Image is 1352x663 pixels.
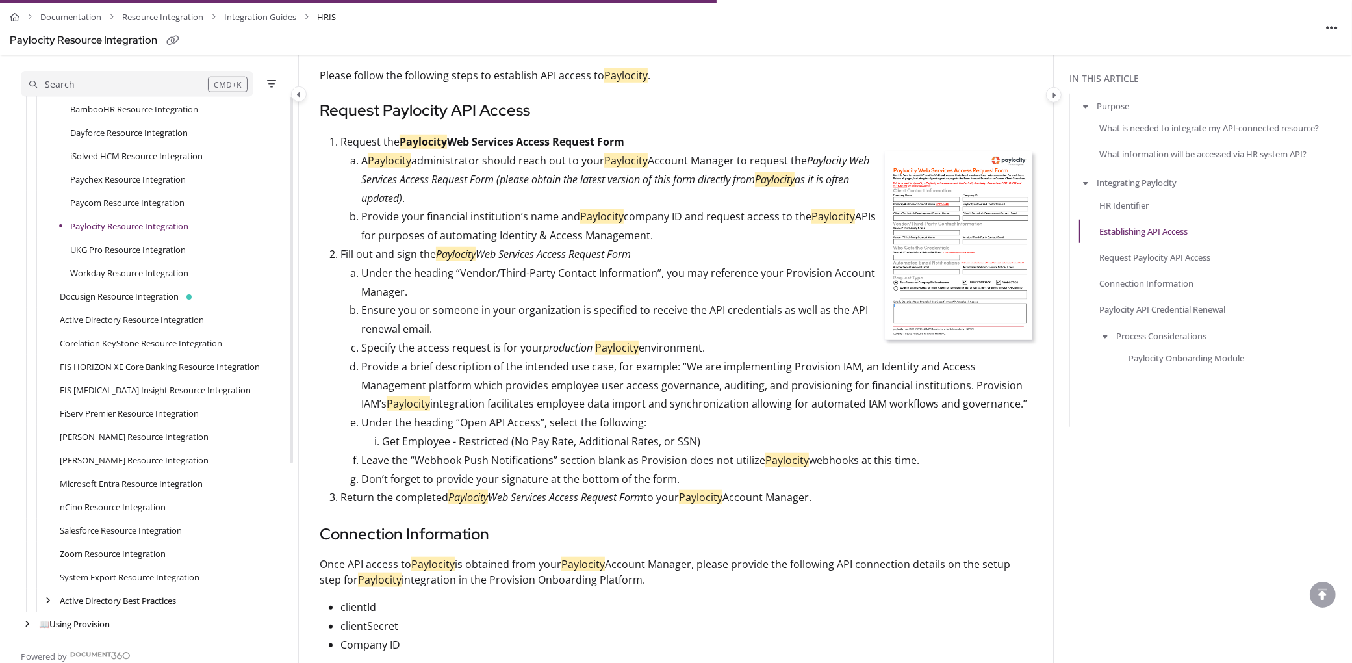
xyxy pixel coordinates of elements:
mark: Paylocity [387,396,430,411]
a: FiServ Premier Resource Integration [60,407,199,420]
a: Purpose [1097,99,1129,112]
p: Provide your financial institution’s name and company ID and request access to the APIs for purpo... [361,207,1032,245]
mark: Paylocity [595,341,639,355]
p: Don’t forget to provide your signature at the bottom of the form. [361,470,1032,489]
img: paylocity-web-services-access-request-form [885,151,1032,340]
p: Please follow the following steps to establish API access to . [320,68,1032,83]
a: Using Provision [39,617,110,630]
a: What information will be accessed via HR system API? [1099,148,1307,161]
p: Company ID [340,636,1032,655]
div: Search [45,77,75,92]
a: Corelation KeyStone Resource Integration [60,337,222,350]
button: Category toggle [291,86,307,102]
mark: Paylocity [765,453,809,467]
p: clientSecret [340,617,1032,636]
a: Home [10,8,19,27]
p: Request the [340,133,1032,151]
p: A administrator should reach out to your Account Manager to request the . [361,151,1032,207]
span: Powered by [21,650,67,663]
div: arrow [21,618,34,630]
a: Resource Integration [122,8,203,27]
a: Integrating Paylocity [1097,176,1177,189]
a: Paycom Resource Integration [70,196,185,209]
mark: Paylocity [400,135,447,149]
a: nCino Resource Integration [60,500,166,513]
div: Paylocity Resource Integration [10,31,157,50]
mark: Paylocity [604,153,648,168]
p: Ensure you or someone in your organization is specified to receive the API credentials as well as... [361,301,1032,339]
p: Fill out and sign the [340,245,1032,264]
a: iSolved HCM Resource Integration [70,149,203,162]
mark: Paylocity [561,557,605,571]
mark: Paylocity [448,490,488,504]
a: Active Directory Resource Integration [60,313,204,326]
button: arrow [1080,99,1091,113]
a: FIS HORIZON XE Core Banking Resource Integration [60,360,260,373]
a: What is needed to integrate my API-connected resource? [1099,122,1319,135]
a: Paylocity Onboarding Module [1129,352,1244,365]
a: FIS IBS Insight Resource Integration [60,383,251,396]
div: scroll to top [1310,582,1336,608]
p: clientId [340,598,1032,617]
a: System Export Resource Integration [60,571,199,584]
strong: Web Services Access Request Form [400,135,624,149]
a: Paylocity API Credential Renewal [1099,303,1225,316]
button: arrow [1080,175,1091,190]
em: Paylocity Web Services Access Request Form [361,153,869,187]
mark: Paylocity [755,172,795,187]
mark: Paylocity [358,573,402,587]
a: Paychex Resource Integration [70,173,186,186]
mark: Paylocity [604,68,648,83]
a: UKG Pro Resource Integration [70,243,186,256]
a: Documentation [40,8,101,27]
a: Connection Information [1099,277,1193,290]
a: Establishing API Access [1099,224,1188,237]
p: Return the completed to your Account Manager. [340,488,1032,507]
button: Article more options [1321,17,1342,38]
em: Web Services Access Request Form [448,490,643,504]
mark: Paylocity [436,247,476,261]
div: In this article [1069,71,1347,86]
p: Get Employee - Restricted (No Pay Rate, Additional Rates, or SSN) [382,432,1032,451]
mark: Paylocity [411,557,455,571]
p: Leave the “Webhook Push Notifications” section blank as Provision does not utilize webhooks at th... [361,451,1032,470]
h3: Request Paylocity API Access [320,99,1032,122]
a: Powered by Document360 - opens in a new tab [21,647,131,663]
a: Microsoft Entra Resource Integration [60,477,203,490]
a: Jack Henry Symitar Resource Integration [60,454,209,467]
button: Filter [264,76,279,92]
p: Under the heading “Vendor/Third-Party Contact Information”, you may reference your Provision Acco... [361,264,1032,302]
a: Active Directory Best Practices [60,594,176,607]
mark: Paylocity [368,153,411,168]
button: Copy link of [162,31,183,51]
a: Paylocity Resource Integration [70,220,188,233]
p: Provide a brief description of the intended use case, for example: “We are implementing Provision... [361,357,1032,413]
button: Search [21,71,253,97]
span: HRIS [317,8,336,27]
em: production [543,341,593,355]
em: Web Services Access Request Form [436,247,631,261]
div: arrow [42,595,55,607]
a: Process Considerations [1116,330,1206,343]
a: Jack Henry SilverLake Resource Integration [60,430,209,443]
img: Document360 [70,652,131,660]
a: Request Paylocity API Access [1099,251,1210,264]
a: Docusign Resource Integration [60,290,179,303]
span: 📖 [39,618,49,630]
p: Once API access to is obtained from your Account Manager, please provide the following API connec... [320,556,1032,588]
p: Specify the access request is for your environment. [361,339,1032,357]
a: BambooHR Resource Integration [70,103,198,116]
a: HR Identifier [1099,198,1149,211]
a: Workday Resource Integration [70,266,188,279]
mark: Paylocity [811,209,855,224]
a: Integration Guides [224,8,296,27]
a: Salesforce Resource Integration [60,524,182,537]
div: CMD+K [208,77,248,92]
h3: Connection Information [320,523,1032,546]
mark: Paylocity [580,209,624,224]
em: (please obtain the latest version of this form directly from as it is often updated) [361,172,849,205]
button: arrow [1099,329,1111,343]
a: Dayforce Resource Integration [70,126,188,139]
p: Under the heading “Open API Access”, select the following: [361,413,1032,432]
mark: Paylocity [679,490,722,504]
